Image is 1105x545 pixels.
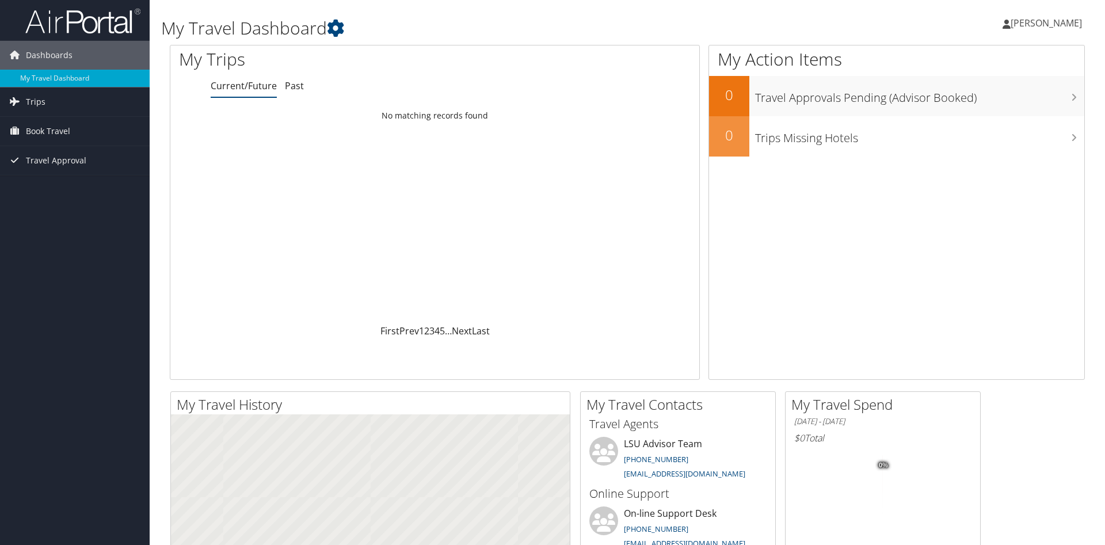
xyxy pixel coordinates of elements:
h6: [DATE] - [DATE] [794,416,971,427]
a: 0Travel Approvals Pending (Advisor Booked) [709,76,1084,116]
a: Last [472,325,490,337]
a: 5 [440,325,445,337]
span: Book Travel [26,117,70,146]
a: Next [452,325,472,337]
a: [PHONE_NUMBER] [624,454,688,464]
span: Travel Approval [26,146,86,175]
tspan: 0% [879,462,888,468]
h1: My Action Items [709,47,1084,71]
h2: My Travel Spend [791,395,980,414]
a: 0Trips Missing Hotels [709,116,1084,157]
a: 1 [419,325,424,337]
td: No matching records found [170,105,699,126]
h1: My Travel Dashboard [161,16,783,40]
a: Past [285,79,304,92]
a: [PHONE_NUMBER] [624,524,688,534]
a: 4 [435,325,440,337]
span: … [445,325,452,337]
a: Prev [399,325,419,337]
h2: My Travel History [177,395,570,414]
h3: Travel Agents [589,416,767,432]
span: [PERSON_NAME] [1011,17,1082,29]
span: Dashboards [26,41,73,70]
h6: Total [794,432,971,444]
h2: My Travel Contacts [586,395,775,414]
img: airportal-logo.png [25,7,140,35]
h3: Trips Missing Hotels [755,124,1084,146]
h2: 0 [709,125,749,145]
a: [EMAIL_ADDRESS][DOMAIN_NAME] [624,468,745,479]
h2: 0 [709,85,749,105]
span: $0 [794,432,805,444]
h3: Online Support [589,486,767,502]
a: First [380,325,399,337]
a: Current/Future [211,79,277,92]
a: [PERSON_NAME] [1003,6,1093,40]
h1: My Trips [179,47,470,71]
li: LSU Advisor Team [584,437,772,484]
h3: Travel Approvals Pending (Advisor Booked) [755,84,1084,106]
a: 3 [429,325,435,337]
span: Trips [26,87,45,116]
a: 2 [424,325,429,337]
